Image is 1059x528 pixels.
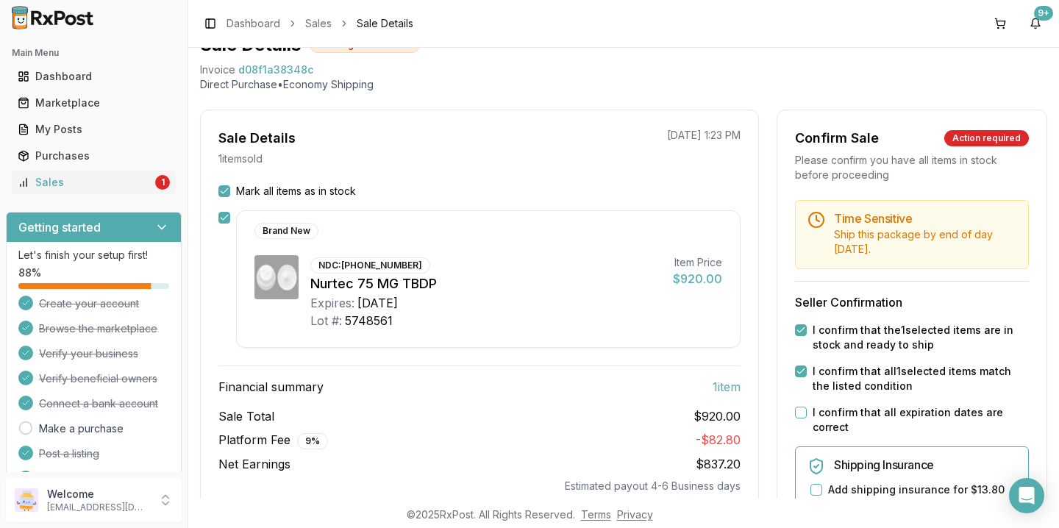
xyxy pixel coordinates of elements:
[6,118,182,141] button: My Posts
[15,488,38,512] img: User avatar
[218,128,296,149] div: Sale Details
[6,144,182,168] button: Purchases
[667,128,741,143] p: [DATE] 1:23 PM
[218,407,274,425] span: Sale Total
[18,265,41,280] span: 88 %
[305,16,332,31] a: Sales
[1024,12,1047,35] button: 9+
[310,274,661,294] div: Nurtec 75 MG TBDP
[18,69,170,84] div: Dashboard
[696,432,741,447] span: - $82.80
[944,130,1029,146] div: Action required
[155,175,170,190] div: 1
[12,143,176,169] a: Purchases
[18,96,170,110] div: Marketplace
[18,122,170,137] div: My Posts
[357,16,413,31] span: Sale Details
[6,65,182,88] button: Dashboard
[813,405,1029,435] label: I confirm that all expiration dates are correct
[218,479,741,493] div: Estimated payout 4-6 Business days
[39,421,124,436] a: Make a purchase
[1009,478,1044,513] div: Open Intercom Messenger
[236,184,356,199] label: Mark all items as in stock
[297,433,328,449] div: 9 %
[12,169,176,196] a: Sales1
[357,294,398,312] div: [DATE]
[6,171,182,194] button: Sales1
[18,218,101,236] h3: Getting started
[345,312,393,329] div: 5748561
[200,63,235,77] div: Invoice
[39,371,157,386] span: Verify beneficial owners
[18,248,169,263] p: Let's finish your setup first!
[227,16,280,31] a: Dashboard
[581,508,611,521] a: Terms
[254,255,299,299] img: Nurtec 75 MG TBDP
[834,228,993,255] span: Ship this package by end of day [DATE] .
[6,91,182,115] button: Marketplace
[18,175,152,190] div: Sales
[12,63,176,90] a: Dashboard
[218,431,328,449] span: Platform Fee
[795,153,1029,182] div: Please confirm you have all items in stock before proceeding
[47,487,149,502] p: Welcome
[39,296,139,311] span: Create your account
[813,364,1029,393] label: I confirm that all 1 selected items match the listed condition
[693,407,741,425] span: $920.00
[218,151,263,166] p: 1 item sold
[310,257,430,274] div: NDC: [PHONE_NUMBER]
[254,223,318,239] div: Brand New
[6,6,100,29] img: RxPost Logo
[617,508,653,521] a: Privacy
[12,90,176,116] a: Marketplace
[813,323,1029,352] label: I confirm that the 1 selected items are in stock and ready to ship
[47,502,149,513] p: [EMAIL_ADDRESS][DOMAIN_NAME]
[673,270,722,288] div: $920.00
[39,346,138,361] span: Verify your business
[39,396,158,411] span: Connect a bank account
[828,482,1016,512] label: Add shipping insurance for $13.80 ( 1.5 % of order value)
[39,471,146,486] span: Invite your colleagues
[310,294,354,312] div: Expires:
[12,116,176,143] a: My Posts
[18,149,170,163] div: Purchases
[39,446,99,461] span: Post a listing
[39,321,157,336] span: Browse the marketplace
[238,63,313,77] span: d08f1a38348c
[673,255,722,270] div: Item Price
[218,455,290,473] span: Net Earnings
[218,378,324,396] span: Financial summary
[1034,6,1053,21] div: 9+
[795,128,879,149] div: Confirm Sale
[227,16,413,31] nav: breadcrumb
[200,77,1047,92] p: Direct Purchase • Economy Shipping
[795,293,1029,311] h3: Seller Confirmation
[12,47,176,59] h2: Main Menu
[834,213,1016,224] h5: Time Sensitive
[713,378,741,396] span: 1 item
[834,459,1016,471] h5: Shipping Insurance
[310,312,342,329] div: Lot #:
[696,457,741,471] span: $837.20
